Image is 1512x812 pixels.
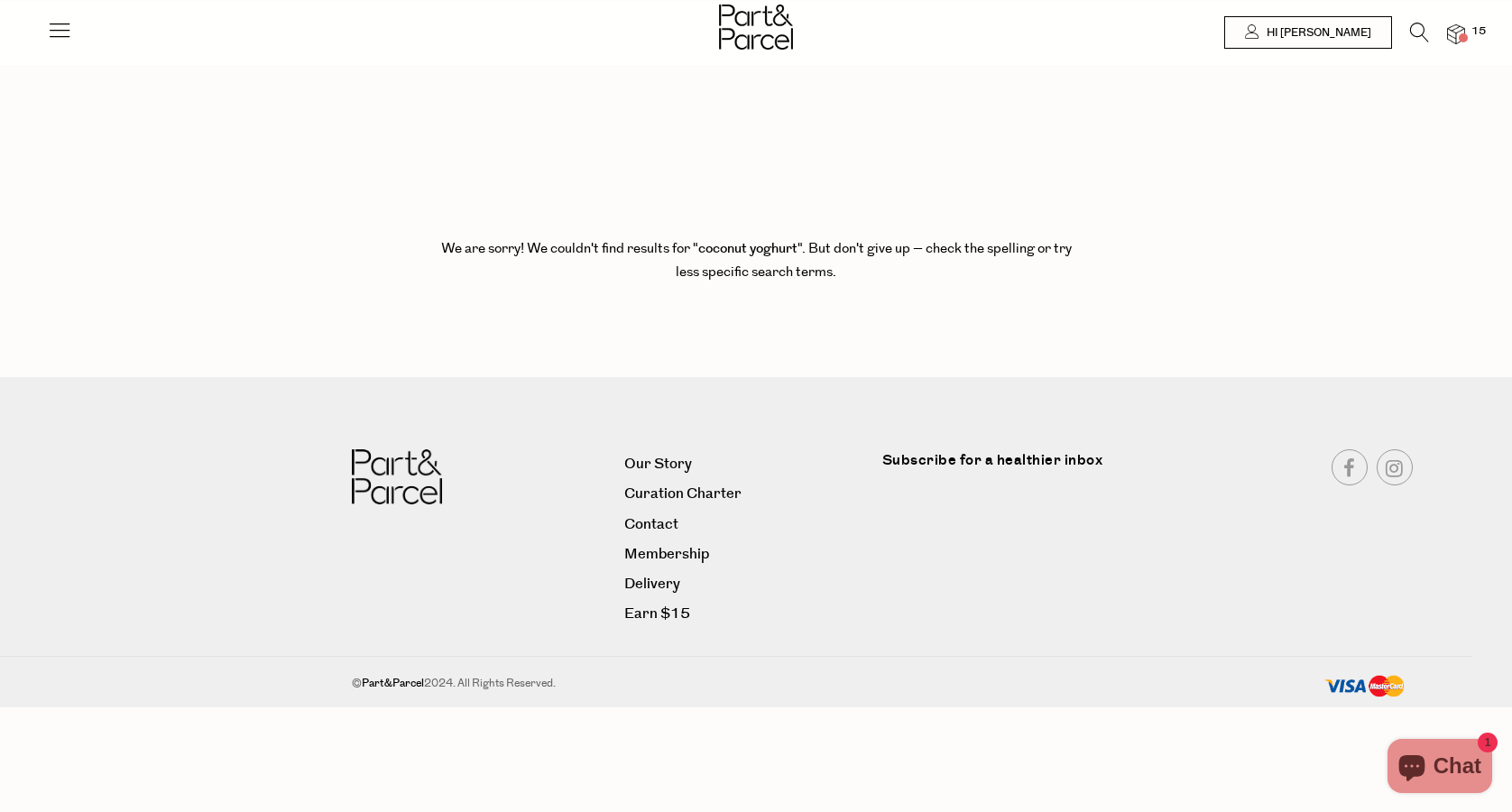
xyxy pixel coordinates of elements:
[1262,25,1371,41] span: Hi [PERSON_NAME]
[1382,739,1498,798] inbox-online-store-chat: Shopify online store chat
[1467,23,1490,40] span: 15
[624,482,869,506] a: Curation Charter
[624,452,869,476] a: Our Story
[352,449,442,504] img: Part&Parcel
[352,675,1175,693] div: © 2024. All Rights Reserved.
[1324,675,1406,698] img: payment-methods.png
[624,602,869,626] a: Earn $15
[719,5,793,50] img: Part&Parcel
[1447,24,1465,43] a: 15
[440,174,1072,328] div: We are sorry! We couldn't find results for " ". But don't give up – check the spelling or try les...
[624,572,869,596] a: Delivery
[882,449,1154,484] label: Subscribe for a healthier inbox
[698,239,797,258] b: coconut yoghurt
[624,542,869,567] a: Membership
[362,676,424,691] b: Part&Parcel
[1224,16,1392,49] a: Hi [PERSON_NAME]
[624,512,869,537] a: Contact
